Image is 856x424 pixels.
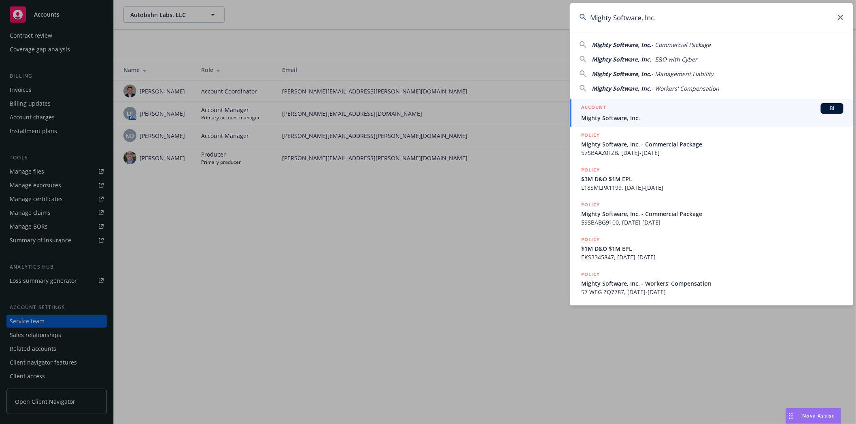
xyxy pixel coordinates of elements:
[581,183,843,192] span: L18SMLPA1199, [DATE]-[DATE]
[786,408,796,424] div: Drag to move
[570,231,853,266] a: POLICY$1M D&O $1M EPLEKS3345847, [DATE]-[DATE]
[592,55,651,63] span: Mighty Software, Inc.
[581,140,843,148] span: Mighty Software, Inc. - Commercial Package
[581,253,843,261] span: EKS3345847, [DATE]-[DATE]
[651,85,719,92] span: - Workers' Compensation
[592,85,651,92] span: Mighty Software, Inc.
[570,196,853,231] a: POLICYMighty Software, Inc. - Commercial Package59SBABG9100, [DATE]-[DATE]
[570,99,853,127] a: ACCOUNTBIMighty Software, Inc.
[581,218,843,227] span: 59SBABG9100, [DATE]-[DATE]
[570,266,853,301] a: POLICYMighty Software, Inc. - Workers' Compensation57 WEG ZQ7787, [DATE]-[DATE]
[581,279,843,288] span: Mighty Software, Inc. - Workers' Compensation
[651,41,711,49] span: - Commercial Package
[581,166,600,174] h5: POLICY
[581,210,843,218] span: Mighty Software, Inc. - Commercial Package
[581,235,600,244] h5: POLICY
[786,408,841,424] button: Nova Assist
[581,131,600,139] h5: POLICY
[570,127,853,161] a: POLICYMighty Software, Inc. - Commercial Package57SBAAZ0FZB, [DATE]-[DATE]
[581,103,606,113] h5: ACCOUNT
[581,201,600,209] h5: POLICY
[651,70,714,78] span: - Management Liability
[581,288,843,296] span: 57 WEG ZQ7787, [DATE]-[DATE]
[592,41,651,49] span: Mighty Software, Inc.
[581,244,843,253] span: $1M D&O $1M EPL
[581,148,843,157] span: 57SBAAZ0FZB, [DATE]-[DATE]
[824,105,840,112] span: BI
[803,412,835,419] span: Nova Assist
[570,161,853,196] a: POLICY$3M D&O $1M EPLL18SMLPA1199, [DATE]-[DATE]
[581,270,600,278] h5: POLICY
[592,70,651,78] span: Mighty Software, Inc.
[581,114,843,122] span: Mighty Software, Inc.
[570,3,853,32] input: Search...
[581,175,843,183] span: $3M D&O $1M EPL
[651,55,697,63] span: - E&O with Cyber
